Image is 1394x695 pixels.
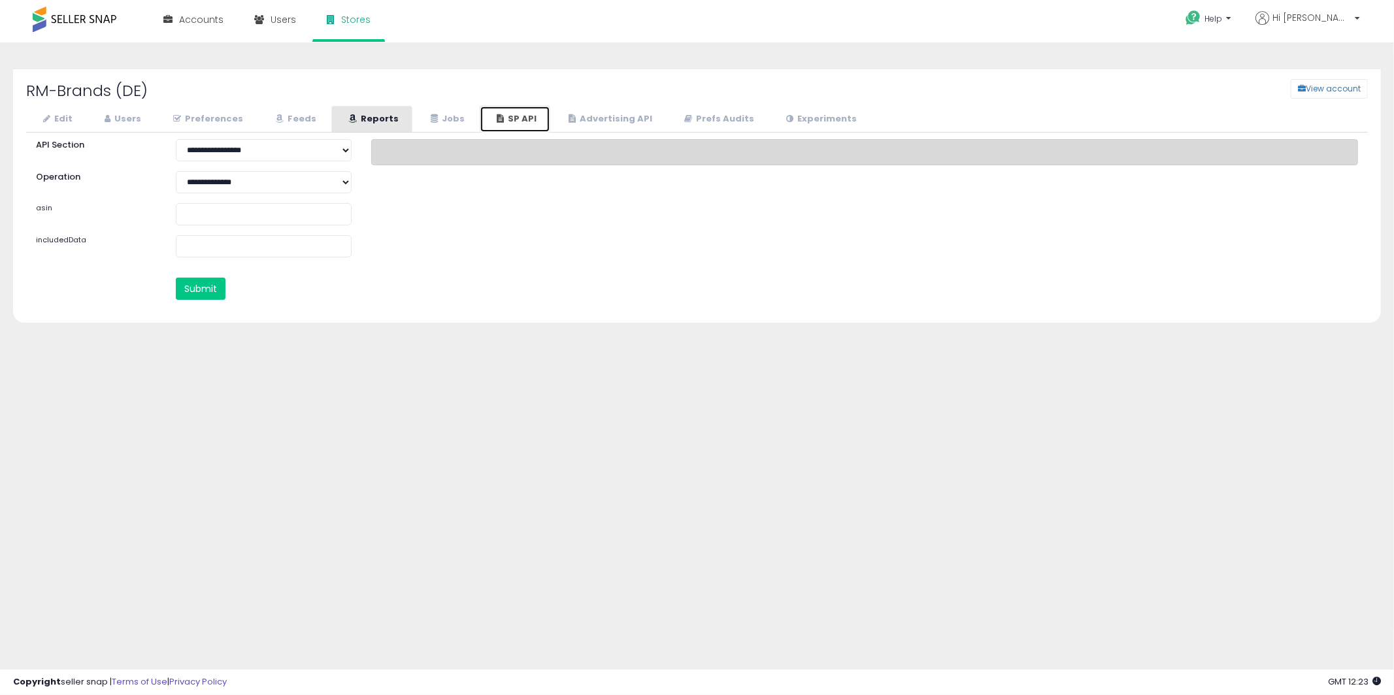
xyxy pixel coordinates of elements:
a: Advertising API [552,106,666,133]
a: Jobs [414,106,478,133]
a: Prefs Audits [667,106,768,133]
a: Feeds [258,106,330,133]
button: Submit [176,278,225,300]
a: Preferences [156,106,257,133]
h2: RM-Brands (DE) [16,82,584,99]
span: Hi [PERSON_NAME] [1272,11,1351,24]
span: Users [271,13,296,26]
span: Help [1204,13,1222,24]
span: Accounts [179,13,224,26]
label: API Section [26,139,166,152]
i: Get Help [1185,10,1201,26]
a: Hi [PERSON_NAME] [1255,11,1360,40]
a: Edit [26,106,86,133]
button: View account [1291,79,1368,99]
a: Reports [331,106,412,133]
a: Users [88,106,155,133]
span: Stores [341,13,371,26]
label: includedData [26,235,166,246]
a: Experiments [769,106,871,133]
label: asin [26,203,166,214]
a: SP API [480,106,550,133]
label: Operation [26,171,166,184]
a: View account [1281,79,1301,99]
